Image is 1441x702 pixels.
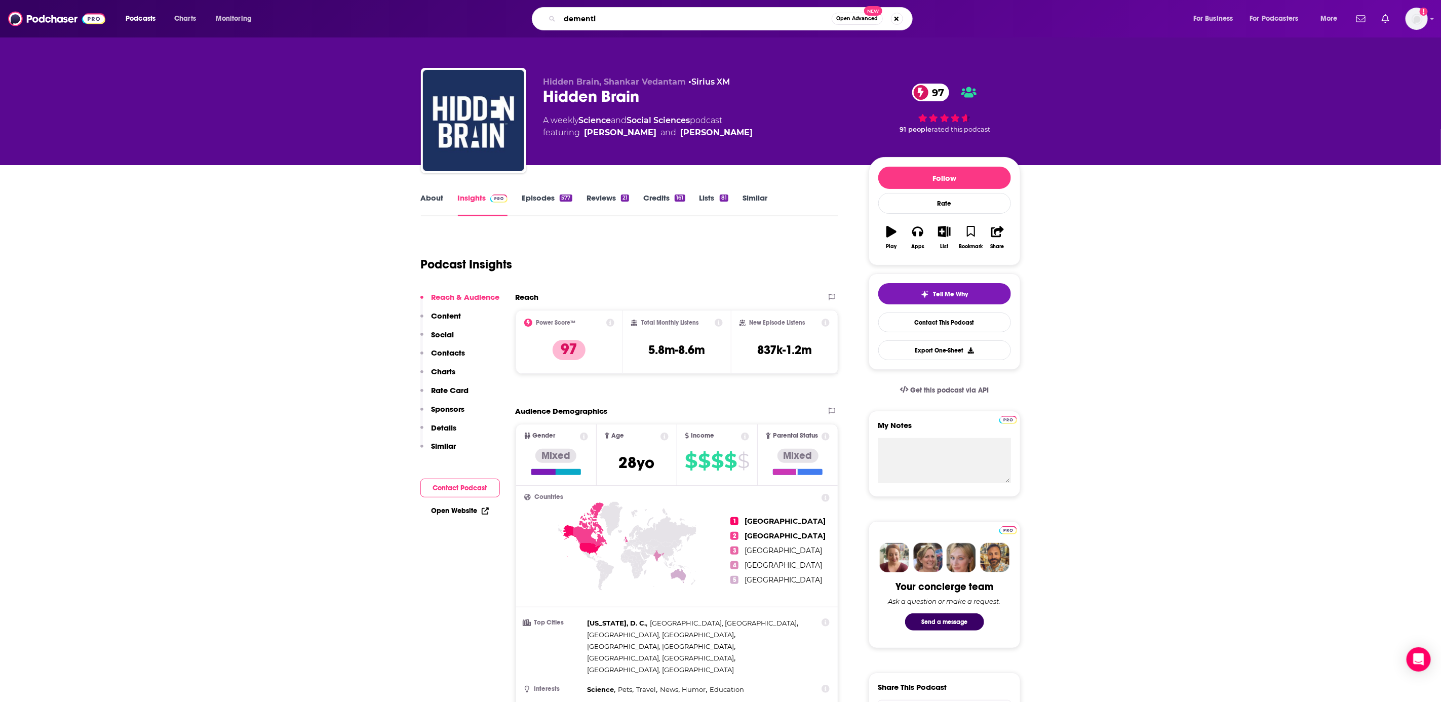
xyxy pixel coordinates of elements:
label: My Notes [878,420,1011,438]
span: Hidden Brain, Shankar Vedantam [543,77,686,87]
p: Sponsors [432,404,465,414]
a: 97 [912,84,950,101]
span: rated this podcast [932,126,991,133]
span: Monitoring [216,12,252,26]
span: [GEOGRAPHIC_DATA] [745,531,826,540]
a: Charts [168,11,202,27]
div: Open Intercom Messenger [1407,647,1431,672]
div: Search podcasts, credits, & more... [541,7,922,30]
span: Tell Me Why [933,290,968,298]
button: tell me why sparkleTell Me Why [878,283,1011,304]
span: $ [724,453,736,469]
span: , [660,684,680,695]
p: Reach & Audience [432,292,500,302]
span: Countries [535,494,564,500]
button: Similar [420,441,456,460]
span: New [864,6,882,16]
h1: Podcast Insights [421,257,513,272]
span: Open Advanced [836,16,878,21]
span: [GEOGRAPHIC_DATA] [745,561,822,570]
span: Age [611,433,624,439]
img: User Profile [1406,8,1428,30]
span: Parental Status [773,433,818,439]
span: $ [737,453,749,469]
svg: Add a profile image [1420,8,1428,16]
span: $ [711,453,723,469]
h2: Reach [516,292,539,302]
h2: New Episode Listens [750,319,805,326]
span: Travel [636,685,656,693]
span: 1 [730,517,738,525]
div: Share [991,244,1004,250]
button: Content [420,311,461,330]
a: Show notifications dropdown [1378,10,1393,27]
span: News [660,685,678,693]
span: , [682,684,708,695]
span: [GEOGRAPHIC_DATA] [745,517,826,526]
a: Sirius XM [692,77,730,87]
button: Show profile menu [1406,8,1428,30]
span: Gender [533,433,556,439]
span: and [661,127,677,139]
p: Contacts [432,348,465,358]
h3: Top Cities [524,619,583,626]
div: Mixed [535,449,576,463]
button: Export One-Sheet [878,340,1011,360]
a: Pro website [999,414,1017,424]
button: open menu [1243,11,1313,27]
a: Science [579,115,611,125]
p: Charts [432,367,456,376]
img: Sydney Profile [880,543,909,572]
span: • [689,77,730,87]
button: Rate Card [420,385,469,404]
div: Rate [878,193,1011,214]
h3: Share This Podcast [878,682,947,692]
span: Pets [618,685,632,693]
button: Contacts [420,348,465,367]
button: Apps [905,219,931,256]
a: Credits161 [643,193,685,216]
a: Shankar Vedantam [585,127,657,139]
div: Bookmark [959,244,983,250]
span: , [588,641,736,652]
a: Get this podcast via API [892,378,997,403]
div: 161 [675,194,685,202]
h2: Power Score™ [536,319,576,326]
span: [GEOGRAPHIC_DATA], [GEOGRAPHIC_DATA] [588,631,734,639]
p: Social [432,330,454,339]
a: Malcolm Gladwell [681,127,753,139]
span: Get this podcast via API [910,386,989,395]
button: Send a message [905,613,984,631]
button: Play [878,219,905,256]
a: InsightsPodchaser Pro [458,193,508,216]
h3: 5.8m-8.6m [648,342,705,358]
span: [GEOGRAPHIC_DATA], [GEOGRAPHIC_DATA] [588,642,734,650]
img: Hidden Brain [423,70,524,171]
button: Details [420,423,457,442]
button: open menu [1186,11,1246,27]
button: Share [984,219,1010,256]
span: and [611,115,627,125]
span: Podcasts [126,12,155,26]
button: Charts [420,367,456,385]
span: [US_STATE], D. C. [588,619,646,627]
span: Logged in as WE_Broadcast [1406,8,1428,30]
button: open menu [209,11,265,27]
a: Open Website [432,506,489,515]
a: Podchaser - Follow, Share and Rate Podcasts [8,9,105,28]
span: , [636,684,657,695]
a: Similar [743,193,767,216]
span: [GEOGRAPHIC_DATA], [GEOGRAPHIC_DATA] [588,654,734,662]
div: Apps [911,244,924,250]
a: Pro website [999,525,1017,534]
button: Follow [878,167,1011,189]
span: 28 yo [618,453,654,473]
button: Open AdvancedNew [832,13,883,25]
p: Rate Card [432,385,469,395]
img: Barbara Profile [913,543,943,572]
p: 97 [553,340,586,360]
button: Bookmark [958,219,984,256]
p: Details [432,423,457,433]
a: Reviews21 [587,193,629,216]
span: [GEOGRAPHIC_DATA], [GEOGRAPHIC_DATA] [650,619,797,627]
